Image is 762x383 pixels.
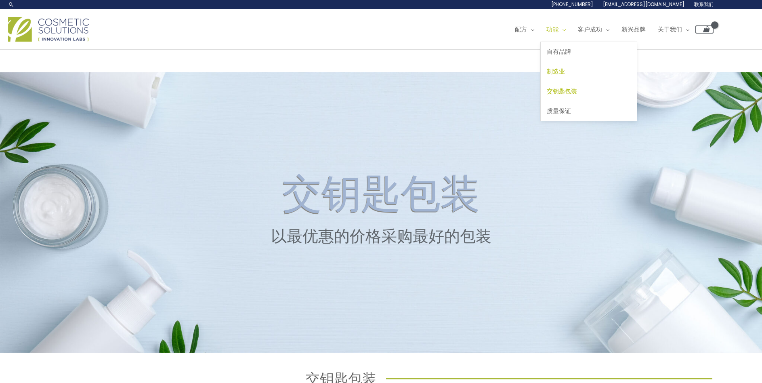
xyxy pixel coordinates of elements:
[509,17,540,42] a: 配方
[541,42,637,62] a: 自有品牌
[652,17,695,42] a: 关于我们
[547,107,571,115] font: 质量保证
[271,225,491,247] font: 以最优惠的价格采购最好的包装
[694,1,714,8] font: 联系我们
[603,1,684,8] font: [EMAIL_ADDRESS][DOMAIN_NAME]
[541,81,637,101] a: 交钥匙包装
[547,87,577,95] font: 交钥匙包装
[658,25,682,34] font: 关于我们
[695,25,714,34] a: 查看购物车，空
[615,17,652,42] a: 新兴品牌
[546,25,558,34] font: 功能
[541,62,637,82] a: 制造业
[547,47,571,56] font: 自有品牌
[541,101,637,121] a: 质量保证
[578,25,602,34] font: 客户成功
[515,25,527,34] font: 配方
[621,25,646,34] font: 新兴品牌
[8,1,15,8] a: 搜索图标链接
[572,17,615,42] a: 客户成功
[547,67,565,76] font: 制造业
[551,1,593,8] font: [PHONE_NUMBER]
[503,17,714,42] nav: 网站导航
[540,17,572,42] a: 功能
[8,17,89,42] img: 化妆品解决方案标志
[282,166,480,221] font: 交钥匙包装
